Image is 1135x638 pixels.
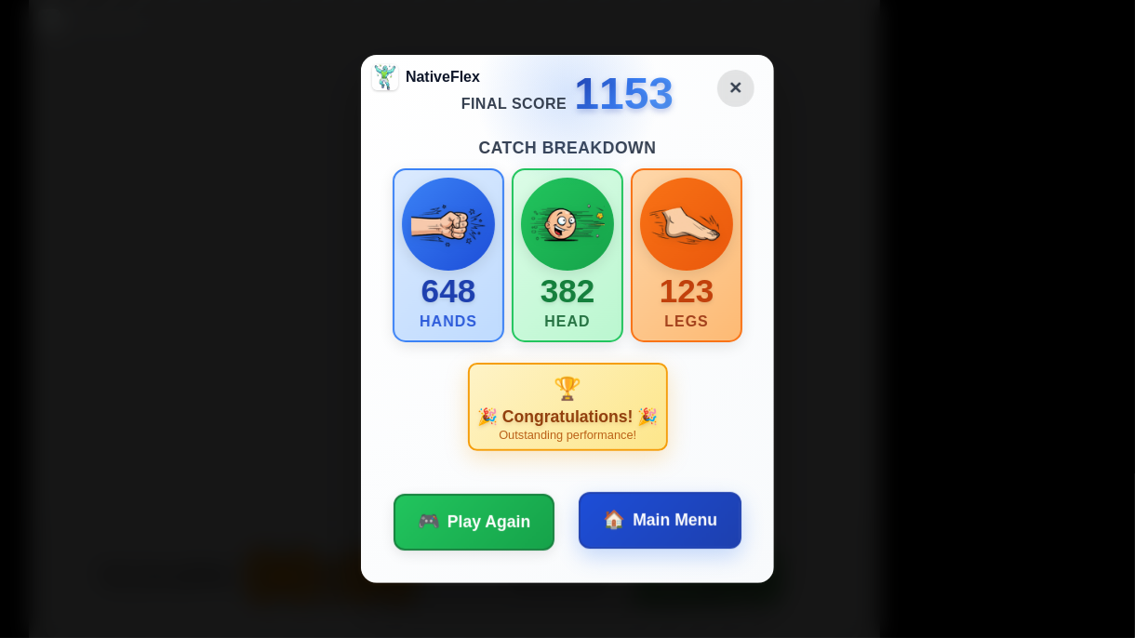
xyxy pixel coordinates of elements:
[420,311,477,333] div: Hands
[418,509,440,536] span: 🎮
[541,274,595,307] div: 382
[394,494,554,551] button: 🎮Play Again
[603,507,625,534] span: 🏠
[633,508,717,532] span: Main Menu
[461,97,567,112] span: Final Score
[420,274,477,307] div: 648
[530,187,605,261] img: Head catches
[447,510,530,534] span: Play Again
[372,64,398,90] img: NativeFlex
[649,187,724,261] img: Leg catches
[660,274,714,307] div: 123
[393,136,742,160] h4: Catch Breakdown
[477,408,659,426] h3: 🎉 Congratulations! 🎉
[477,430,659,442] p: Outstanding performance!
[579,492,741,549] button: 🏠Main Menu
[541,311,595,333] div: Head
[406,66,480,88] span: NativeFlex
[411,187,486,261] img: Hand catches
[574,73,674,113] span: 1153
[660,311,714,333] div: Legs
[554,376,581,401] span: 🏆
[717,70,754,107] button: Back to Main Menu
